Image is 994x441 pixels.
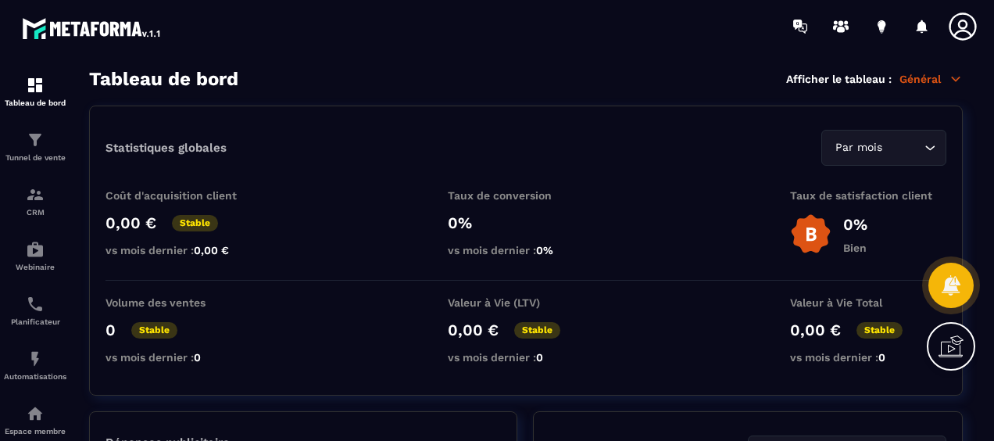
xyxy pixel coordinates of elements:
[4,427,66,436] p: Espace membre
[786,73,892,85] p: Afficher le tableau :
[105,351,262,364] p: vs mois dernier :
[4,64,66,119] a: formationformationTableau de bord
[4,153,66,162] p: Tunnel de vente
[4,174,66,228] a: formationformationCRM
[4,283,66,338] a: schedulerschedulerPlanificateur
[194,351,201,364] span: 0
[821,130,946,166] div: Search for option
[790,189,946,202] p: Taux de satisfaction client
[448,351,604,364] p: vs mois dernier :
[26,185,45,204] img: formation
[172,215,218,231] p: Stable
[26,350,45,368] img: automations
[790,296,946,309] p: Valeur à Vie Total
[4,208,66,217] p: CRM
[831,139,885,156] span: Par mois
[194,244,229,256] span: 0,00 €
[448,189,604,202] p: Taux de conversion
[536,244,553,256] span: 0%
[105,296,262,309] p: Volume des ventes
[843,242,867,254] p: Bien
[448,213,604,232] p: 0%
[448,321,499,339] p: 0,00 €
[885,139,921,156] input: Search for option
[899,72,963,86] p: Général
[26,131,45,149] img: formation
[105,244,262,256] p: vs mois dernier :
[856,322,903,339] p: Stable
[448,244,604,256] p: vs mois dernier :
[514,322,560,339] p: Stable
[131,322,177,339] p: Stable
[4,228,66,283] a: automationsautomationsWebinaire
[4,99,66,107] p: Tableau de bord
[790,213,831,255] img: b-badge-o.b3b20ee6.svg
[105,213,156,232] p: 0,00 €
[4,338,66,393] a: automationsautomationsAutomatisations
[878,351,885,364] span: 0
[26,295,45,314] img: scheduler
[89,68,238,90] h3: Tableau de bord
[105,189,262,202] p: Coût d'acquisition client
[4,119,66,174] a: formationformationTunnel de vente
[105,141,227,155] p: Statistiques globales
[448,296,604,309] p: Valeur à Vie (LTV)
[26,76,45,95] img: formation
[790,321,841,339] p: 0,00 €
[790,351,946,364] p: vs mois dernier :
[26,404,45,423] img: automations
[4,263,66,271] p: Webinaire
[4,317,66,326] p: Planificateur
[26,240,45,259] img: automations
[4,372,66,381] p: Automatisations
[843,215,867,234] p: 0%
[22,14,163,42] img: logo
[536,351,543,364] span: 0
[105,321,116,339] p: 0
